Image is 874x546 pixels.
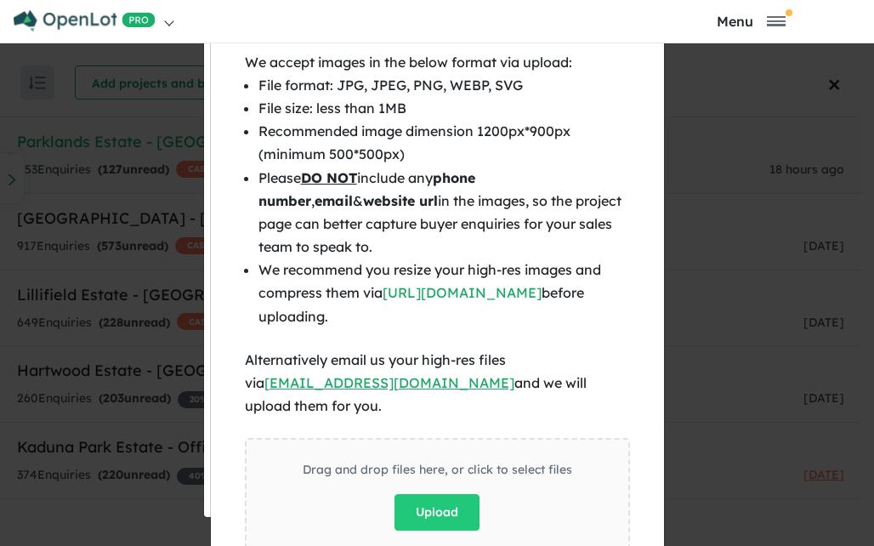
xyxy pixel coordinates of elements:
[258,167,630,259] li: Please include any , & in the images, so the project page can better capture buyer enquiries for ...
[394,494,480,531] button: Upload
[383,284,542,301] a: [URL][DOMAIN_NAME]
[645,13,858,29] button: Toggle navigation
[258,74,630,97] li: File format: JPG, JPEG, PNG, WEBP, SVG
[258,120,630,166] li: Recommended image dimension 1200px*900px (minimum 500*500px)
[363,192,438,209] b: website url
[245,349,630,418] div: Alternatively email us your high-res files via and we will upload them for you.
[264,374,514,391] a: [EMAIL_ADDRESS][DOMAIN_NAME]
[245,51,630,74] div: We accept images in the below format via upload:
[258,169,475,209] b: phone number
[301,169,357,186] u: DO NOT
[258,259,630,328] li: We recommend you resize your high-res images and compress them via before uploading.
[14,10,156,31] img: Openlot PRO Logo White
[258,97,630,120] li: File size: less than 1MB
[315,192,353,209] b: email
[303,460,572,481] div: Drag and drop files here, or click to select files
